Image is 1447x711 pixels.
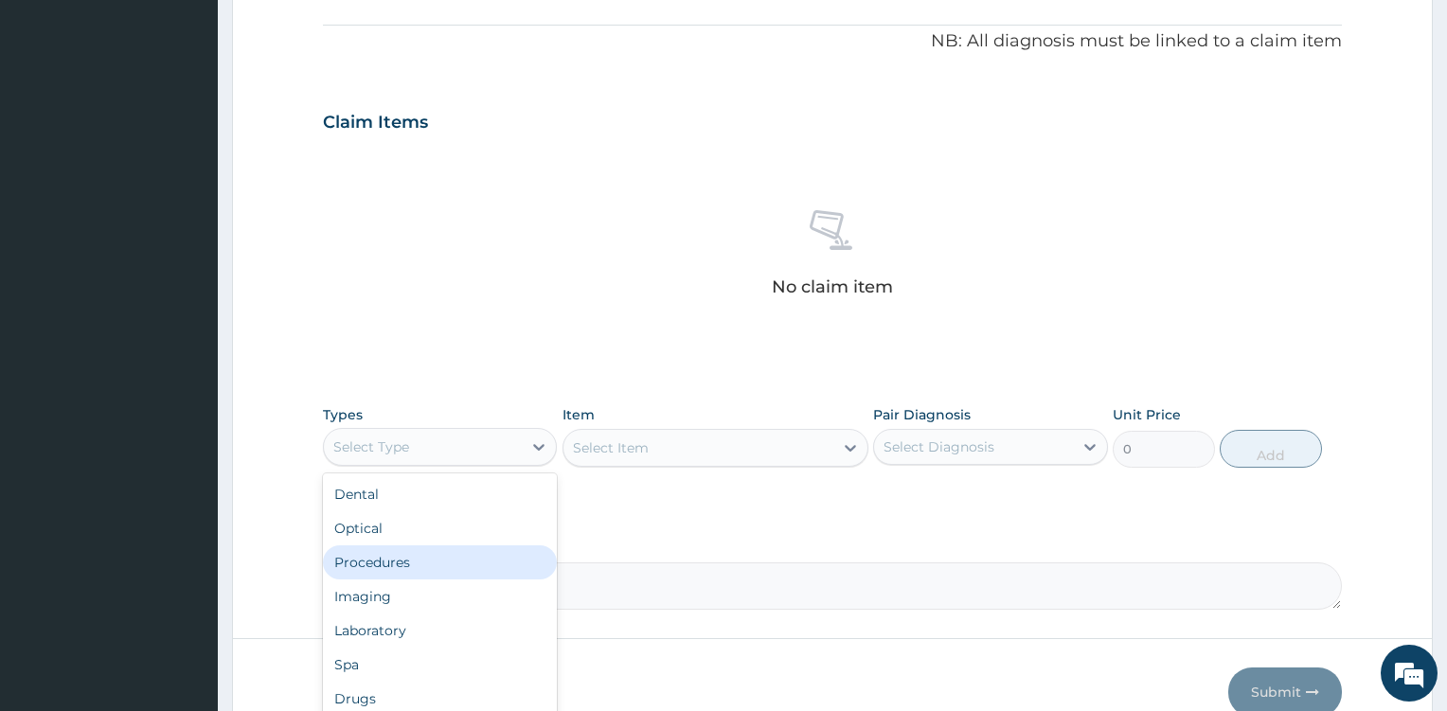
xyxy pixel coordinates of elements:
[323,511,558,545] div: Optical
[323,407,363,423] label: Types
[333,437,409,456] div: Select Type
[772,277,893,296] p: No claim item
[35,95,77,142] img: d_794563401_company_1708531726252_794563401
[323,613,558,648] div: Laboratory
[98,106,318,131] div: Chat with us now
[323,648,558,682] div: Spa
[9,517,361,583] textarea: Type your message and hit 'Enter'
[323,545,558,579] div: Procedures
[323,113,428,133] h3: Claim Items
[323,579,558,613] div: Imaging
[563,405,595,424] label: Item
[884,437,994,456] div: Select Diagnosis
[1113,405,1181,424] label: Unit Price
[110,239,261,430] span: We're online!
[323,477,558,511] div: Dental
[323,29,1342,54] p: NB: All diagnosis must be linked to a claim item
[311,9,356,55] div: Minimize live chat window
[1220,430,1322,468] button: Add
[873,405,971,424] label: Pair Diagnosis
[323,536,1342,552] label: Comment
